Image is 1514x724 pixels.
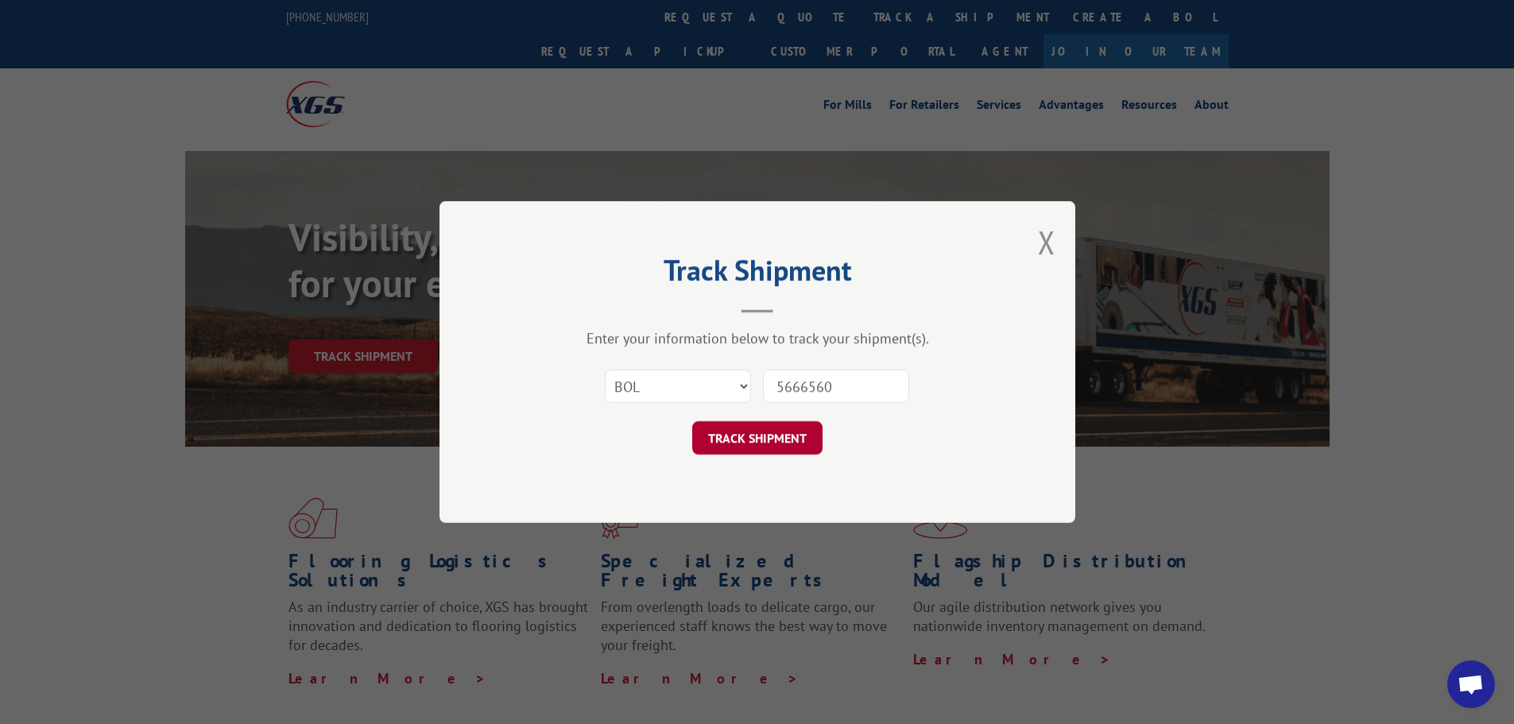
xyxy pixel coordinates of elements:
button: TRACK SHIPMENT [692,421,823,455]
input: Number(s) [763,370,909,403]
button: Close modal [1038,221,1055,263]
h2: Track Shipment [519,259,996,289]
div: Enter your information below to track your shipment(s). [519,329,996,347]
div: Open chat [1447,660,1495,708]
